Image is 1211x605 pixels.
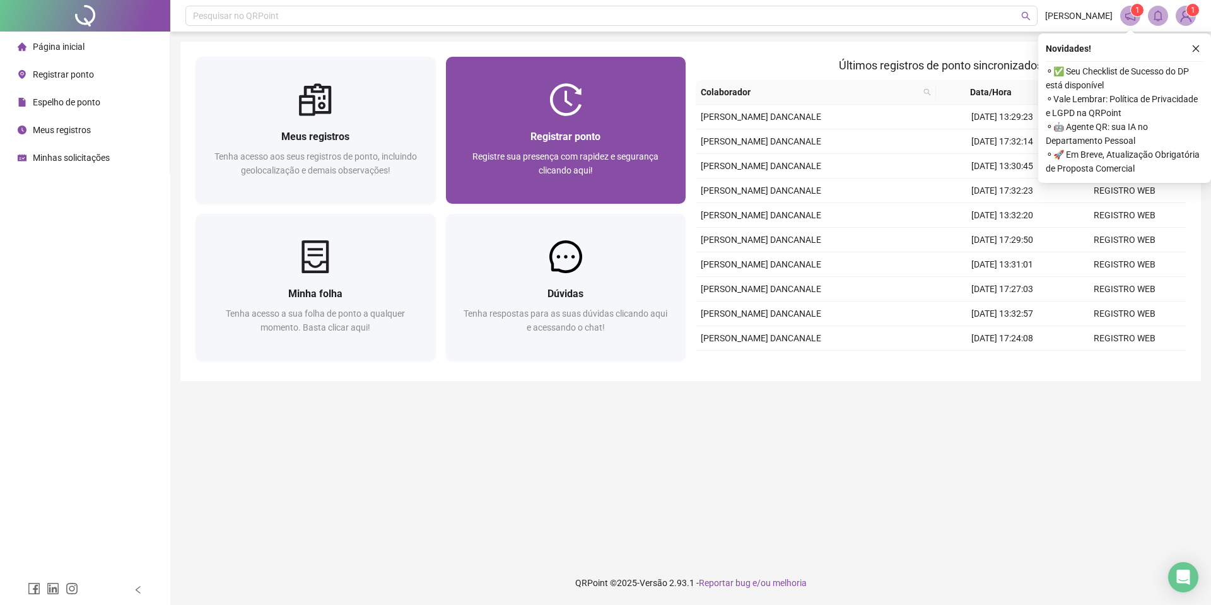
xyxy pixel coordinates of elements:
td: REGISTRO WEB [1063,179,1186,203]
span: [PERSON_NAME] DANCANALE [701,333,821,343]
td: REGISTRO WEB [1063,326,1186,351]
td: [DATE] 13:32:57 [941,302,1063,326]
span: [PERSON_NAME] DANCANALE [701,259,821,269]
a: Meus registrosTenha acesso aos seus registros de ponto, incluindo geolocalização e demais observa... [196,57,436,204]
span: Registrar ponto [530,131,600,143]
span: Registre sua presença com rapidez e segurança clicando aqui! [472,151,658,175]
td: [DATE] 13:29:23 [941,105,1063,129]
span: ⚬ 🤖 Agente QR: sua IA no Departamento Pessoal [1046,120,1203,148]
span: search [923,88,931,96]
td: REGISTRO WEB [1063,302,1186,326]
span: ⚬ ✅ Seu Checklist de Sucesso do DP está disponível [1046,64,1203,92]
span: [PERSON_NAME] DANCANALE [701,136,821,146]
td: [DATE] 17:29:50 [941,228,1063,252]
img: 89537 [1176,6,1195,25]
td: REGISTRO WEB [1063,277,1186,302]
span: ⚬ 🚀 Em Breve, Atualização Obrigatória de Proposta Comercial [1046,148,1203,175]
td: [DATE] 17:32:23 [941,179,1063,203]
span: Meus registros [281,131,349,143]
th: Data/Hora [936,80,1056,105]
span: Reportar bug e/ou melhoria [699,578,807,588]
span: [PERSON_NAME] DANCANALE [701,185,821,196]
footer: QRPoint © 2025 - 2.93.1 - [170,561,1211,605]
sup: 1 [1131,4,1144,16]
sup: Atualize o seu contato no menu Meus Dados [1186,4,1199,16]
span: Dúvidas [547,288,583,300]
span: Tenha respostas para as suas dúvidas clicando aqui e acessando o chat! [464,308,667,332]
span: file [18,98,26,107]
span: Página inicial [33,42,85,52]
td: [DATE] 13:28:54 [941,351,1063,375]
span: [PERSON_NAME] DANCANALE [701,210,821,220]
span: Espelho de ponto [33,97,100,107]
span: Minha folha [288,288,342,300]
span: Data/Hora [941,85,1041,99]
td: REGISTRO WEB [1063,351,1186,375]
span: 1 [1191,6,1195,15]
a: Minha folhaTenha acesso a sua folha de ponto a qualquer momento. Basta clicar aqui! [196,214,436,361]
span: schedule [18,153,26,162]
span: 1 [1135,6,1140,15]
span: Tenha acesso a sua folha de ponto a qualquer momento. Basta clicar aqui! [226,308,405,332]
span: [PERSON_NAME] [1045,9,1113,23]
span: Meus registros [33,125,91,135]
td: REGISTRO WEB [1063,228,1186,252]
span: [PERSON_NAME] DANCANALE [701,284,821,294]
span: instagram [66,582,78,595]
span: clock-circle [18,126,26,134]
span: Colaborador [701,85,918,99]
span: Minhas solicitações [33,153,110,163]
span: notification [1125,10,1136,21]
span: Versão [640,578,667,588]
span: linkedin [47,582,59,595]
td: REGISTRO WEB [1063,203,1186,228]
td: [DATE] 13:32:20 [941,203,1063,228]
span: Registrar ponto [33,69,94,79]
span: [PERSON_NAME] DANCANALE [701,308,821,319]
span: [PERSON_NAME] DANCANALE [701,161,821,171]
span: ⚬ Vale Lembrar: Política de Privacidade e LGPD na QRPoint [1046,92,1203,120]
span: Tenha acesso aos seus registros de ponto, incluindo geolocalização e demais observações! [214,151,417,175]
td: REGISTRO WEB [1063,252,1186,277]
span: home [18,42,26,51]
div: Open Intercom Messenger [1168,562,1198,592]
td: [DATE] 13:31:01 [941,252,1063,277]
td: [DATE] 13:30:45 [941,154,1063,179]
span: Últimos registros de ponto sincronizados [839,59,1043,72]
a: DúvidasTenha respostas para as suas dúvidas clicando aqui e acessando o chat! [446,214,686,361]
span: [PERSON_NAME] DANCANALE [701,235,821,245]
span: [PERSON_NAME] DANCANALE [701,112,821,122]
span: search [1021,11,1031,21]
span: bell [1152,10,1164,21]
span: environment [18,70,26,79]
span: left [134,585,143,594]
span: close [1191,44,1200,53]
span: search [921,83,933,102]
td: [DATE] 17:32:14 [941,129,1063,154]
td: [DATE] 17:24:08 [941,326,1063,351]
a: Registrar pontoRegistre sua presença com rapidez e segurança clicando aqui! [446,57,686,204]
span: facebook [28,582,40,595]
td: [DATE] 17:27:03 [941,277,1063,302]
span: Novidades ! [1046,42,1091,56]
